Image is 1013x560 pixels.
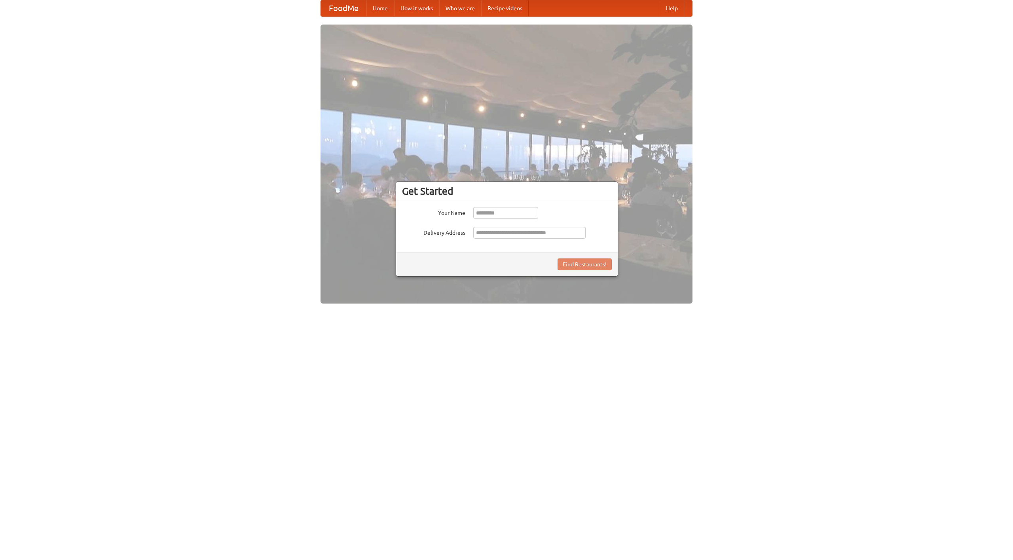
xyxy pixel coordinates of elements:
a: Home [366,0,394,16]
a: FoodMe [321,0,366,16]
label: Your Name [402,207,465,217]
button: Find Restaurants! [558,258,612,270]
a: Help [660,0,684,16]
a: Recipe videos [481,0,529,16]
h3: Get Started [402,185,612,197]
a: Who we are [439,0,481,16]
a: How it works [394,0,439,16]
label: Delivery Address [402,227,465,237]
